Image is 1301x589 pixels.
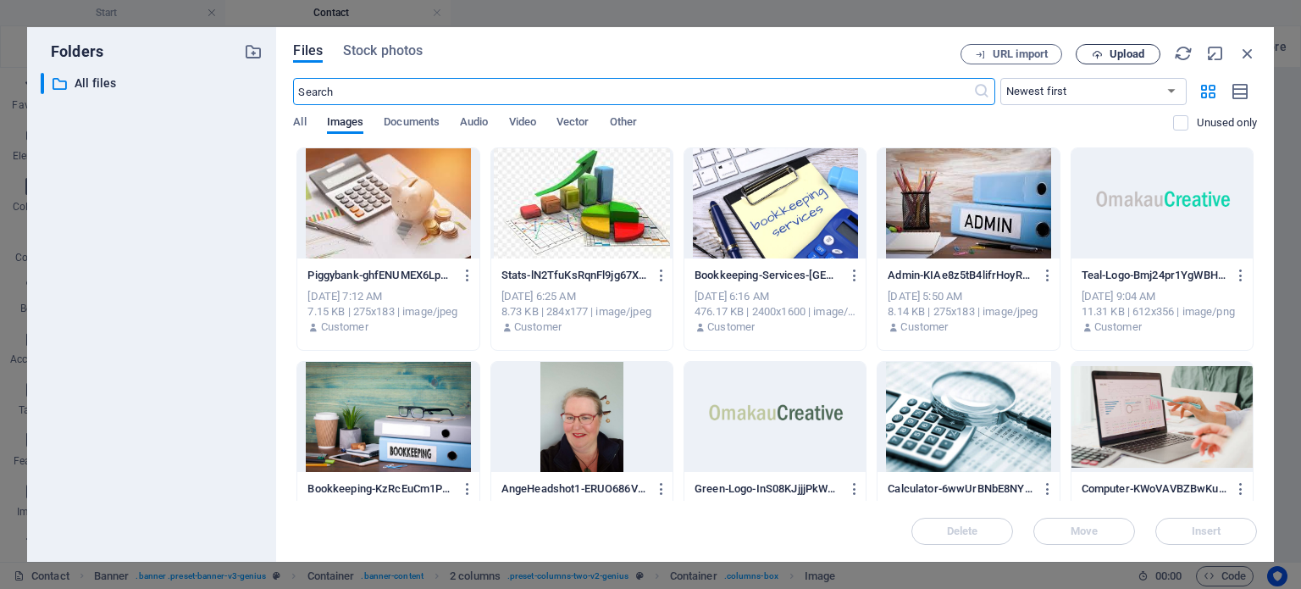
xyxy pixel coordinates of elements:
[501,289,662,304] div: [DATE] 6:25 AM
[993,49,1048,59] span: URL import
[7,7,119,21] a: Skip to main content
[384,112,440,136] span: Documents
[501,481,647,497] p: AngeHeadshot1-ERUO686V5EcJEe2aHDQD1w.jpg
[1082,304,1243,320] div: 11.31 KB | 612x356 | image/png
[1076,44,1160,64] button: Upload
[1238,44,1257,63] i: Close
[307,289,468,304] div: [DATE] 7:12 AM
[888,481,1033,497] p: Calculator-6wwUrBNbE8NYbRQcXGI-Zw.jpg
[961,44,1062,64] button: URL import
[610,112,637,136] span: Other
[307,304,468,320] div: 7.15 KB | 275x183 | image/jpeg
[509,112,536,136] span: Video
[41,41,103,63] p: Folders
[1082,268,1227,283] p: Teal-Logo-Bmj24pr1YgWBHMsPRyammQ.png
[695,481,840,497] p: Green-Logo-InS08KJjjjPkWYijRGA3Tg.png
[321,320,368,335] p: Customer
[343,41,423,61] span: Stock photos
[1174,44,1193,63] i: Reload
[1082,481,1227,497] p: Computer-KWoVAVBZBwKuhDLFfKCWOg.jpg
[293,41,323,61] span: Files
[307,481,453,497] p: Bookkeeping-KzRcEuCm1PB0V1PUiBIlFg.jpg
[695,289,855,304] div: [DATE] 6:16 AM
[888,268,1033,283] p: Admin-KIAe8z5tB4lifrHoyRMHoQ.jpeg
[514,320,562,335] p: Customer
[41,73,44,94] div: ​
[75,74,232,93] p: All files
[695,268,840,283] p: Bookkeeping-Services-3VYBYwJZnBI3uYDnHbVh3w.jpg
[900,320,948,335] p: Customer
[293,112,306,136] span: All
[888,304,1049,320] div: 8.14 KB | 275x183 | image/jpeg
[501,268,647,283] p: Stats-lN2TfuKsRqnFl9jg67Xm_Q.jpeg
[888,289,1049,304] div: [DATE] 5:50 AM
[293,78,972,105] input: Search
[707,320,755,335] p: Customer
[556,112,590,136] span: Vector
[501,304,662,320] div: 8.73 KB | 284x177 | image/jpeg
[327,112,364,136] span: Images
[244,42,263,61] i: Create new folder
[695,304,855,320] div: 476.17 KB | 2400x1600 | image/jpeg
[460,112,488,136] span: Audio
[1206,44,1225,63] i: Minimize
[1094,320,1142,335] p: Customer
[1197,115,1257,131] p: Displays only files that are not in use on the website. Files added during this session can still...
[1082,289,1243,304] div: [DATE] 9:04 AM
[1110,49,1144,59] span: Upload
[307,268,453,283] p: Piggybank-ghfENUMEX6LpbDHu6q15aw.jpeg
